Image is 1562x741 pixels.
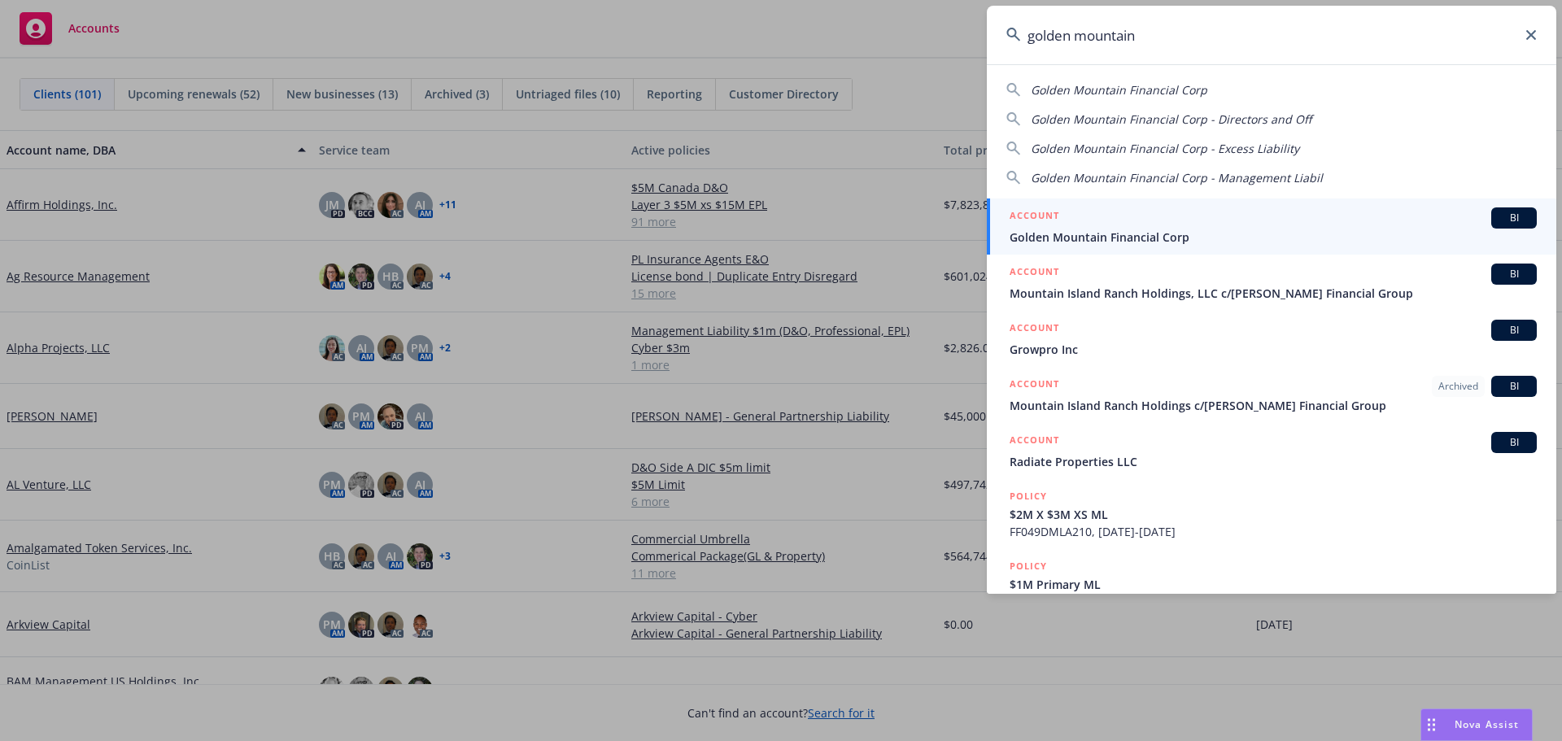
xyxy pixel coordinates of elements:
span: AP20211025-01, [DATE]-[DATE] [1010,593,1537,610]
button: Nova Assist [1420,708,1533,741]
span: BI [1498,323,1530,338]
h5: ACCOUNT [1010,432,1059,451]
a: ACCOUNTBIGolden Mountain Financial Corp [987,198,1556,255]
a: ACCOUNTBIRadiate Properties LLC [987,423,1556,479]
span: Golden Mountain Financial Corp - Excess Liability [1031,141,1299,156]
a: POLICY$1M Primary MLAP20211025-01, [DATE]-[DATE] [987,549,1556,619]
span: Mountain Island Ranch Holdings c/[PERSON_NAME] Financial Group [1010,397,1537,414]
a: ACCOUNTBIGrowpro Inc [987,311,1556,367]
span: Golden Mountain Financial Corp [1010,229,1537,246]
a: ACCOUNTBIMountain Island Ranch Holdings, LLC c/[PERSON_NAME] Financial Group [987,255,1556,311]
span: BI [1498,267,1530,281]
h5: ACCOUNT [1010,264,1059,283]
span: Radiate Properties LLC [1010,453,1537,470]
h5: POLICY [1010,558,1047,574]
div: Drag to move [1421,709,1442,740]
span: Golden Mountain Financial Corp [1031,82,1207,98]
span: FF049DMLA210, [DATE]-[DATE] [1010,523,1537,540]
span: BI [1498,435,1530,450]
h5: POLICY [1010,488,1047,504]
span: Archived [1438,379,1478,394]
span: $1M Primary ML [1010,576,1537,593]
a: POLICY$2M X $3M XS MLFF049DMLA210, [DATE]-[DATE] [987,479,1556,549]
h5: ACCOUNT [1010,207,1059,227]
span: BI [1498,211,1530,225]
span: $2M X $3M XS ML [1010,506,1537,523]
span: Golden Mountain Financial Corp - Management Liabil [1031,170,1323,185]
span: Mountain Island Ranch Holdings, LLC c/[PERSON_NAME] Financial Group [1010,285,1537,302]
a: ACCOUNTArchivedBIMountain Island Ranch Holdings c/[PERSON_NAME] Financial Group [987,367,1556,423]
h5: ACCOUNT [1010,320,1059,339]
span: Golden Mountain Financial Corp - Directors and Off [1031,111,1311,127]
span: Nova Assist [1455,717,1519,731]
input: Search... [987,6,1556,64]
span: BI [1498,379,1530,394]
h5: ACCOUNT [1010,376,1059,395]
span: Growpro Inc [1010,341,1537,358]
